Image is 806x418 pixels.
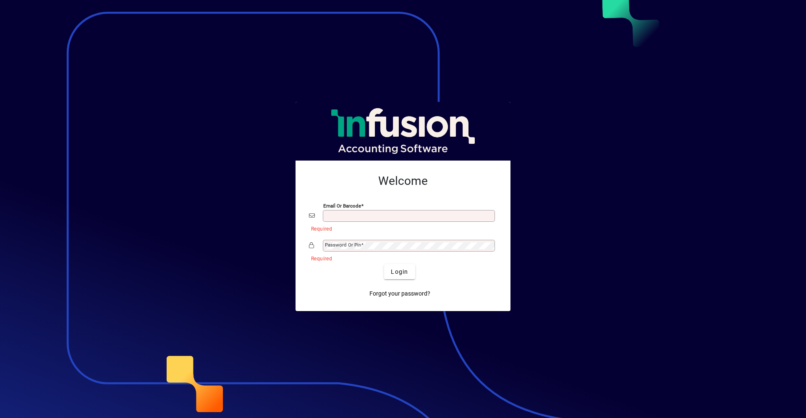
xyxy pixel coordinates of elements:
[311,224,490,233] mat-error: Required
[366,286,434,301] a: Forgot your password?
[391,267,408,276] span: Login
[369,289,430,298] span: Forgot your password?
[309,174,497,188] h2: Welcome
[384,264,415,279] button: Login
[325,242,361,248] mat-label: Password or Pin
[311,254,490,262] mat-error: Required
[323,203,361,209] mat-label: Email or Barcode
